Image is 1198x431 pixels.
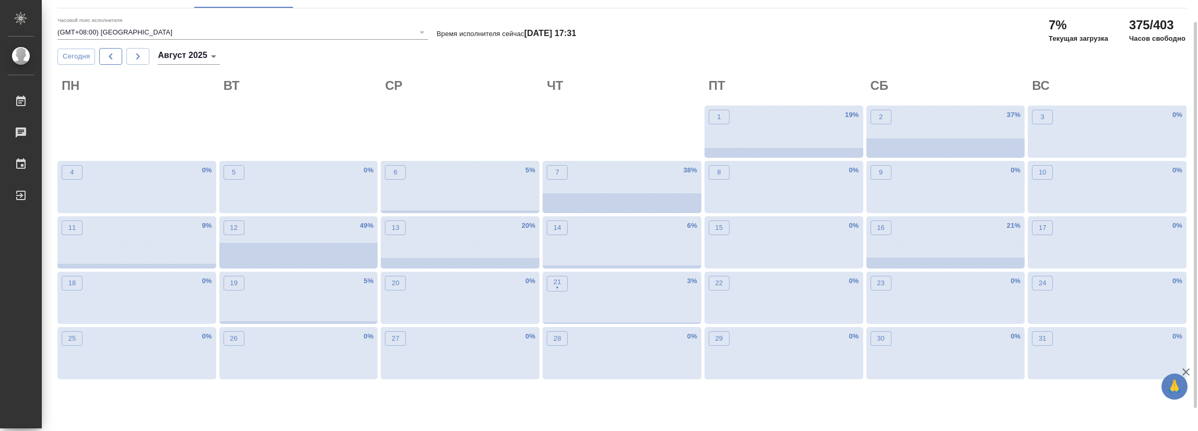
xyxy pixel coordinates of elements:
span: Сегодня [63,51,90,63]
button: 14 [547,220,568,235]
p: 0 % [1011,165,1020,176]
p: 19 [230,278,238,288]
p: Часов свободно [1129,33,1185,44]
button: 11 [62,220,83,235]
button: 8 [709,165,730,180]
p: 5 [232,167,236,178]
button: 19 [224,276,244,290]
p: 11 [68,223,76,233]
p: 0 % [687,331,697,342]
p: 0 % [202,165,212,176]
button: 18 [62,276,83,290]
p: 0 % [1011,276,1020,286]
button: 16 [871,220,891,235]
button: 31 [1032,331,1053,346]
h2: 7% [1049,17,1108,33]
p: • [554,283,561,293]
p: 0 % [1011,331,1020,342]
button: 6 [385,165,406,180]
p: 8 [717,167,721,178]
h2: ВС [1032,77,1187,94]
p: 0 % [525,276,535,286]
p: 26 [230,333,238,344]
button: 3 [1032,110,1053,124]
button: 20 [385,276,406,290]
p: 21 [554,277,561,287]
h2: ВТ [224,77,378,94]
p: 0 % [202,276,212,286]
h2: 375/403 [1129,17,1185,33]
button: 26 [224,331,244,346]
div: Август 2025 [158,48,220,65]
span: 🙏 [1166,376,1183,398]
label: Часовой пояс исполнителя [57,18,123,23]
button: 23 [871,276,891,290]
button: 7 [547,165,568,180]
button: 5 [224,165,244,180]
button: 22 [709,276,730,290]
p: 5 % [363,276,373,286]
p: 4 [70,167,74,178]
p: 5 % [525,165,535,176]
p: 25 [68,333,76,344]
p: 38 % [683,165,697,176]
p: 1 [717,112,721,122]
h2: ПН [62,77,216,94]
button: 15 [709,220,730,235]
p: 30 [877,333,885,344]
p: 7 [555,167,559,178]
p: 0 % [363,331,373,342]
p: 28 [554,333,561,344]
p: 15 [715,223,723,233]
p: 27 [392,333,400,344]
h2: ПТ [709,77,863,94]
p: 49 % [360,220,373,231]
p: 0 % [202,331,212,342]
p: 0 % [849,165,859,176]
button: 27 [385,331,406,346]
p: 14 [554,223,561,233]
button: 4 [62,165,83,180]
p: 13 [392,223,400,233]
p: 9 % [202,220,212,231]
p: 9 [879,167,883,178]
button: 1 [709,110,730,124]
p: 20 [392,278,400,288]
h4: [DATE] 17:31 [524,29,577,38]
p: 0 % [849,276,859,286]
p: 24 [1039,278,1047,288]
button: 17 [1032,220,1053,235]
p: 2 [879,112,883,122]
p: 0 % [1172,165,1182,176]
p: 16 [877,223,885,233]
p: 20 % [522,220,535,231]
p: 0 % [1172,331,1182,342]
p: 0 % [1172,110,1182,120]
button: Сегодня [57,49,95,65]
p: 23 [877,278,885,288]
p: 3 % [687,276,697,286]
p: 29 [715,333,723,344]
p: 6 % [687,220,697,231]
button: 10 [1032,165,1053,180]
button: 24 [1032,276,1053,290]
button: 21• [547,276,568,292]
p: 12 [230,223,238,233]
p: 0 % [1172,220,1182,231]
button: 🙏 [1161,374,1188,400]
p: 10 [1039,167,1047,178]
button: 30 [871,331,891,346]
h2: СБ [871,77,1025,94]
p: 3 [1041,112,1044,122]
button: 12 [224,220,244,235]
p: 18 [68,278,76,288]
p: Время исполнителя сейчас [437,30,577,38]
button: 29 [709,331,730,346]
p: 6 [394,167,397,178]
p: 17 [1039,223,1047,233]
button: 13 [385,220,406,235]
p: 19 % [845,110,859,120]
button: 9 [871,165,891,180]
button: 25 [62,331,83,346]
p: 22 [715,278,723,288]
